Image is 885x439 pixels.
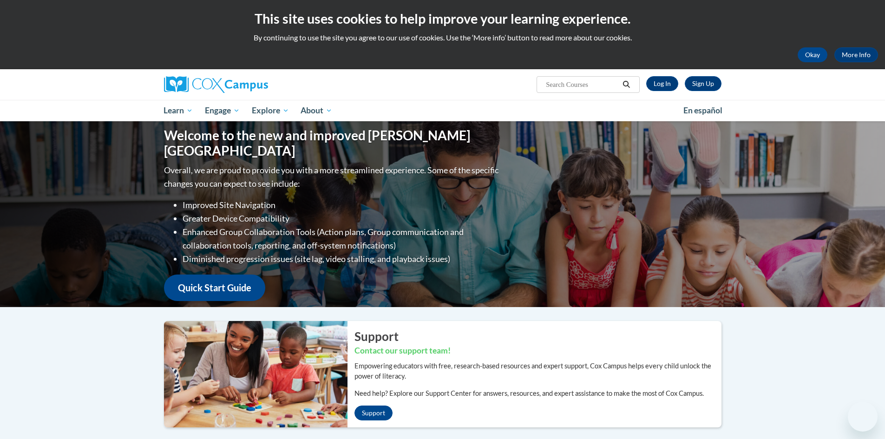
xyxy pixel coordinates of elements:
[164,76,341,93] a: Cox Campus
[164,164,501,190] p: Overall, we are proud to provide you with a more streamlined experience. Some of the specific cha...
[848,402,878,432] iframe: Button to launch messaging window
[295,100,338,121] a: About
[164,76,268,93] img: Cox Campus
[834,47,878,62] a: More Info
[183,198,501,212] li: Improved Site Navigation
[354,388,721,399] p: Need help? Explore our Support Center for answers, resources, and expert assistance to make the m...
[205,105,240,116] span: Engage
[252,105,289,116] span: Explore
[798,47,827,62] button: Okay
[677,101,728,120] a: En español
[7,33,878,43] p: By continuing to use the site you agree to our use of cookies. Use the ‘More info’ button to read...
[183,225,501,252] li: Enhanced Group Collaboration Tools (Action plans, Group communication and collaboration tools, re...
[246,100,295,121] a: Explore
[683,105,722,115] span: En español
[158,100,199,121] a: Learn
[545,79,619,90] input: Search Courses
[354,328,721,345] h2: Support
[164,275,265,301] a: Quick Start Guide
[354,361,721,381] p: Empowering educators with free, research-based resources and expert support, Cox Campus helps eve...
[183,212,501,225] li: Greater Device Compatibility
[7,9,878,28] h2: This site uses cookies to help improve your learning experience.
[164,128,501,159] h1: Welcome to the new and improved [PERSON_NAME][GEOGRAPHIC_DATA]
[164,105,193,116] span: Learn
[619,79,633,90] button: Search
[354,345,721,357] h3: Contact our support team!
[354,406,393,420] a: Support
[685,76,721,91] a: Register
[301,105,332,116] span: About
[157,321,347,427] img: ...
[150,100,735,121] div: Main menu
[183,252,501,266] li: Diminished progression issues (site lag, video stalling, and playback issues)
[646,76,678,91] a: Log In
[199,100,246,121] a: Engage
